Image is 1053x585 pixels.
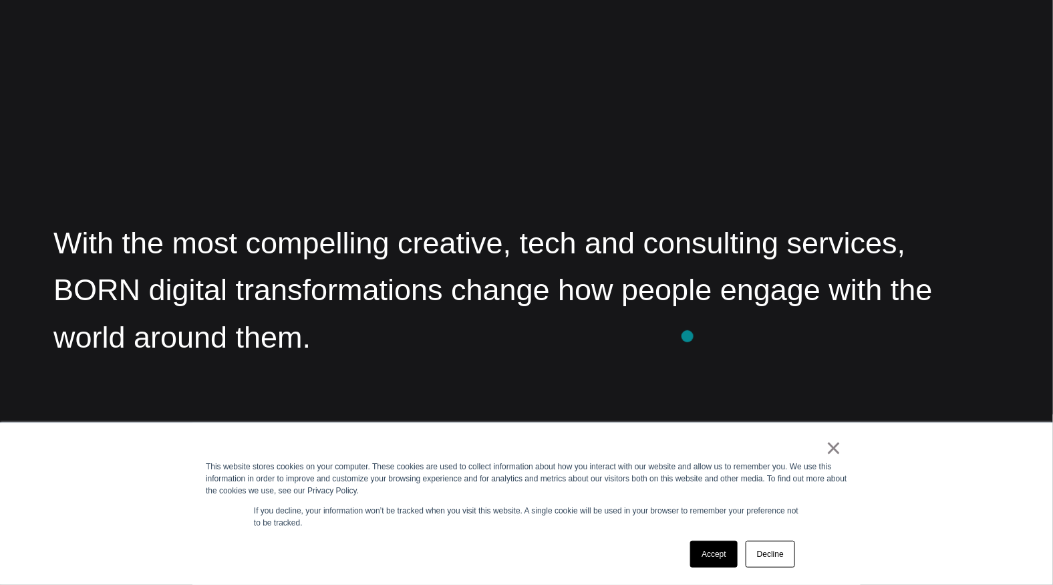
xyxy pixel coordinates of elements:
[826,442,842,454] a: ×
[53,220,1000,361] p: With the most compelling creative, tech and consulting services, BORN digital transformations cha...
[746,541,795,568] a: Decline
[254,505,799,529] p: If you decline, your information won’t be tracked when you visit this website. A single cookie wi...
[690,541,738,568] a: Accept
[206,461,847,497] div: This website stores cookies on your computer. These cookies are used to collect information about...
